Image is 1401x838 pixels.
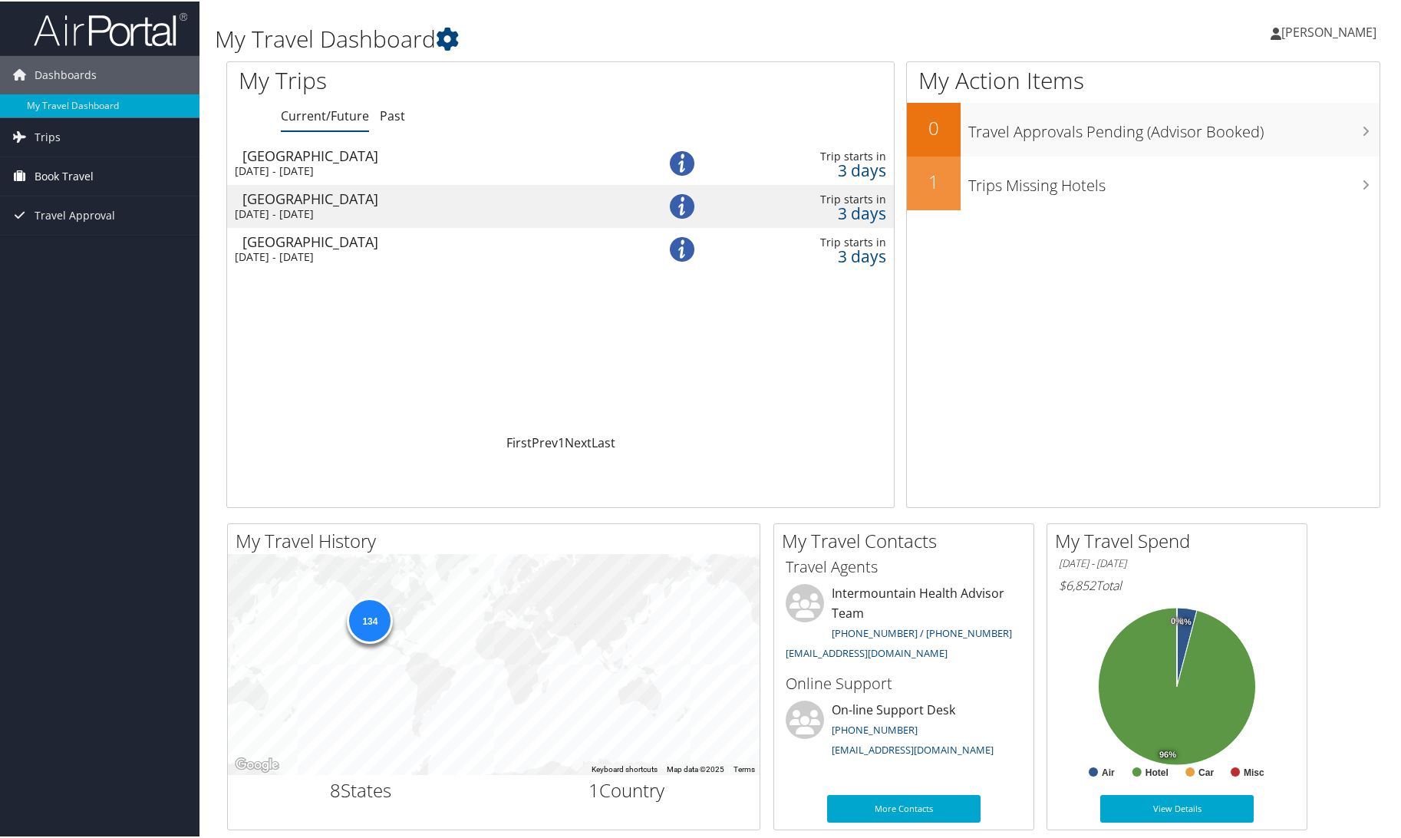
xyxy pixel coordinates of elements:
h2: My Travel Spend [1055,526,1307,553]
span: [PERSON_NAME] [1281,22,1376,39]
span: 1 [588,776,599,801]
h3: Online Support [786,671,1022,693]
img: Google [232,754,282,774]
h2: My Travel Contacts [782,526,1033,553]
a: 0Travel Approvals Pending (Advisor Booked) [907,101,1380,155]
img: alert-flat-solid-info.png [670,236,694,260]
img: alert-flat-solid-info.png [670,150,694,174]
text: Hotel [1146,766,1169,777]
span: Map data ©2025 [667,764,724,772]
span: 8 [330,776,341,801]
span: $6,852 [1059,576,1096,592]
div: [GEOGRAPHIC_DATA] [242,147,625,161]
span: Travel Approval [35,195,115,233]
tspan: 0% [1171,615,1183,625]
a: 1Trips Missing Hotels [907,155,1380,209]
a: More Contacts [827,793,981,821]
text: Air [1102,766,1115,777]
a: View Details [1100,793,1254,821]
span: Dashboards [35,54,97,93]
h1: My Trips [239,63,605,95]
a: [PHONE_NUMBER] [832,721,918,735]
li: Intermountain Health Advisor Team [778,582,1030,665]
tspan: 4% [1179,616,1192,625]
div: [DATE] - [DATE] [235,163,618,177]
a: [PHONE_NUMBER] / [PHONE_NUMBER] [832,625,1012,638]
h6: Total [1059,576,1295,592]
div: 3 days [737,162,886,176]
a: Current/Future [281,106,369,123]
tspan: 96% [1159,749,1176,758]
div: [DATE] - [DATE] [235,249,618,262]
h2: Country [506,776,749,802]
h2: 1 [907,167,961,193]
span: Book Travel [35,156,94,194]
a: [EMAIL_ADDRESS][DOMAIN_NAME] [786,645,948,658]
span: Trips [35,117,61,155]
a: First [506,433,532,450]
h3: Travel Agents [786,555,1022,576]
a: 1 [558,433,565,450]
div: 3 days [737,205,886,219]
div: [GEOGRAPHIC_DATA] [242,233,625,247]
div: Trip starts in [737,148,886,162]
div: 3 days [737,248,886,262]
h1: My Travel Dashboard [215,21,1000,54]
a: Last [592,433,615,450]
h3: Travel Approvals Pending (Advisor Booked) [968,112,1380,141]
div: 134 [347,596,393,642]
text: Misc [1244,766,1264,777]
h6: [DATE] - [DATE] [1059,555,1295,569]
a: Open this area in Google Maps (opens a new window) [232,754,282,774]
text: Car [1198,766,1214,777]
li: On-line Support Desk [778,699,1030,762]
h2: States [239,776,483,802]
h3: Trips Missing Hotels [968,166,1380,195]
img: alert-flat-solid-info.png [670,193,694,217]
div: Trip starts in [737,191,886,205]
a: Terms (opens in new tab) [733,764,755,772]
div: [DATE] - [DATE] [235,206,618,219]
div: [GEOGRAPHIC_DATA] [242,190,625,204]
a: [EMAIL_ADDRESS][DOMAIN_NAME] [832,741,994,755]
img: airportal-logo.png [34,10,187,46]
a: Next [565,433,592,450]
h2: My Travel History [236,526,760,553]
a: [PERSON_NAME] [1271,8,1392,54]
a: Past [380,106,405,123]
h1: My Action Items [907,63,1380,95]
button: Keyboard shortcuts [592,763,658,774]
a: Prev [532,433,558,450]
div: Trip starts in [737,234,886,248]
h2: 0 [907,114,961,140]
